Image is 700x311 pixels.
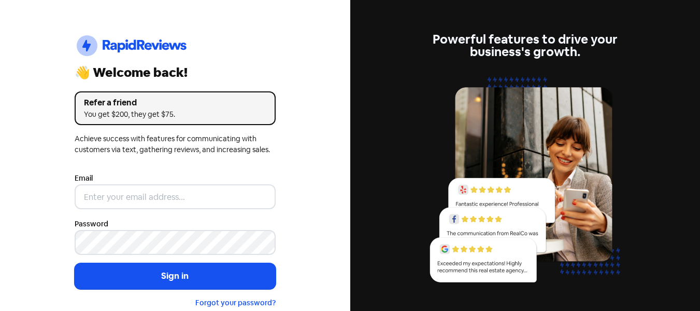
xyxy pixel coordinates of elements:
div: Powerful features to drive your business's growth. [424,33,625,58]
button: Sign in [75,263,276,289]
input: Enter your email address... [75,184,276,209]
label: Email [75,173,93,184]
label: Password [75,219,108,229]
a: Forgot your password? [195,298,276,307]
div: 👋 Welcome back! [75,66,276,79]
div: Refer a friend [84,97,266,109]
img: reviews [424,71,625,294]
div: You get $200, they get $75. [84,109,266,120]
div: Achieve success with features for communicating with customers via text, gathering reviews, and i... [75,133,276,155]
